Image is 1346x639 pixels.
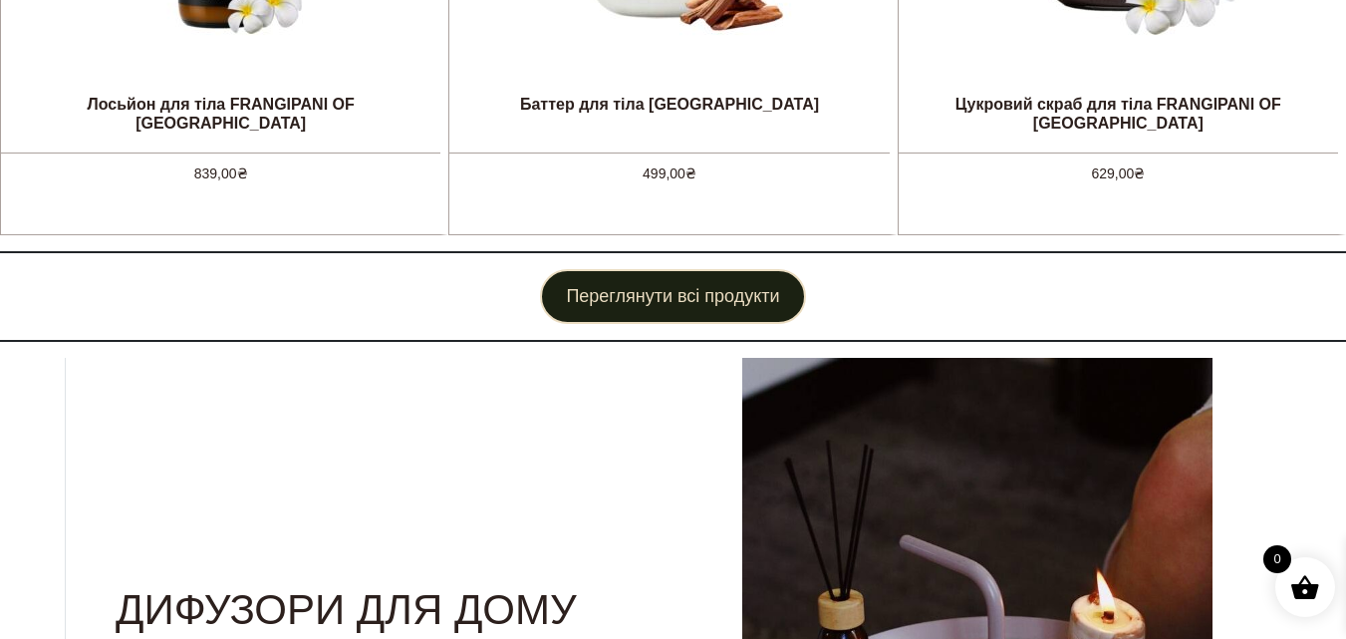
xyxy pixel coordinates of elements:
[1091,165,1145,181] span: 629,00
[194,165,248,181] span: 839,00
[520,95,819,135] div: Баттер для тіла [GEOGRAPHIC_DATA]
[899,95,1338,135] div: Цукровий скраб для тіла FRANGIPANI OF [GEOGRAPHIC_DATA]
[540,269,805,324] a: Переглянути всі продукти
[1,95,440,135] div: Лосьйон для тіла FRANGIPANI OF [GEOGRAPHIC_DATA]
[116,586,577,633] a: Дифузори для дому
[1263,545,1291,573] span: 0
[237,165,248,181] span: ₴
[1134,165,1145,181] span: ₴
[643,165,696,181] span: 499,00
[685,165,696,181] span: ₴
